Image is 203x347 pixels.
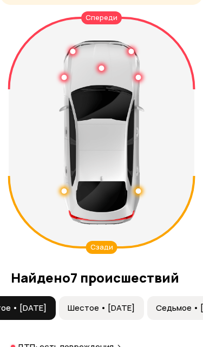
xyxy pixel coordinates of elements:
[86,241,117,254] div: Сзади
[11,270,192,285] h3: Найдено 7 происшествий
[81,11,122,24] div: Спереди
[59,296,144,320] button: Шестое • [DATE]
[68,303,135,313] span: Шестое • [DATE]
